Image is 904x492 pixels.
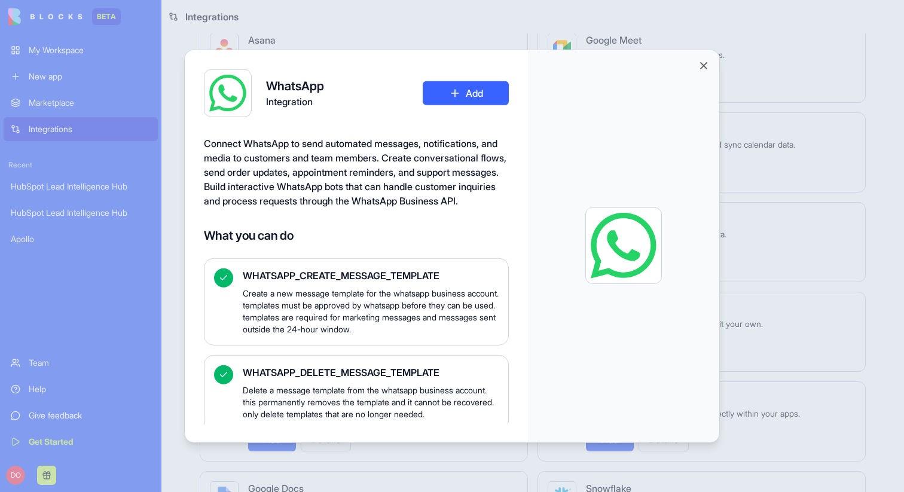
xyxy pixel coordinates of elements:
[243,268,499,282] span: WHATSAPP_CREATE_MESSAGE_TEMPLATE
[243,287,499,335] span: Create a new message template for the whatsapp business account. templates must be approved by wh...
[204,227,509,243] h4: What you can do
[266,77,324,94] h4: WhatsApp
[266,94,324,108] span: Integration
[204,137,506,206] span: Connect WhatsApp to send automated messages, notifications, and media to customers and team membe...
[423,81,509,105] button: Add
[698,59,710,71] button: Close
[243,384,499,420] span: Delete a message template from the whatsapp business account. this permanently removes the templa...
[243,365,499,379] span: WHATSAPP_DELETE_MESSAGE_TEMPLATE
